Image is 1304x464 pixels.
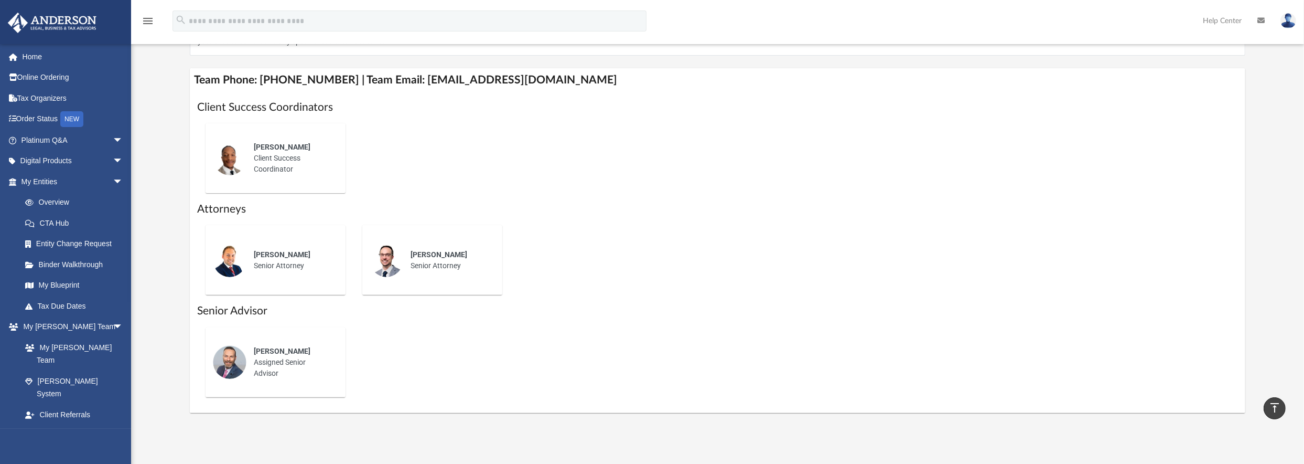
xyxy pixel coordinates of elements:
[254,250,310,259] span: [PERSON_NAME]
[15,371,134,404] a: [PERSON_NAME] System
[213,142,246,175] img: thumbnail
[7,88,139,109] a: Tax Organizers
[254,347,310,355] span: [PERSON_NAME]
[213,345,246,379] img: thumbnail
[7,151,139,172] a: Digital Productsarrow_drop_down
[15,337,128,371] a: My [PERSON_NAME] Team
[370,244,403,277] img: thumbnail
[213,244,246,277] img: thumbnail
[1264,397,1286,419] a: vertical_align_top
[113,317,134,338] span: arrow_drop_down
[15,254,139,275] a: Binder Walkthrough
[15,296,139,317] a: Tax Due Dates
[7,425,134,446] a: My Documentsarrow_drop_down
[15,213,139,234] a: CTA Hub
[60,111,83,127] div: NEW
[190,68,1245,92] h4: Team Phone: [PHONE_NUMBER] | Team Email: [EMAIL_ADDRESS][DOMAIN_NAME]
[7,130,139,151] a: Platinum Q&Aarrow_drop_down
[7,67,139,88] a: Online Ordering
[15,234,139,255] a: Entity Change Request
[7,317,134,338] a: My [PERSON_NAME] Teamarrow_drop_down
[411,250,467,259] span: [PERSON_NAME]
[197,100,1238,115] h1: Client Success Coordinators
[1268,402,1281,414] i: vertical_align_top
[403,242,495,279] div: Senior Attorney
[197,303,1238,319] h1: Senior Advisor
[113,151,134,172] span: arrow_drop_down
[15,192,139,213] a: Overview
[1280,13,1296,28] img: User Pic
[246,242,338,279] div: Senior Attorney
[15,404,134,425] a: Client Referrals
[5,13,100,33] img: Anderson Advisors Platinum Portal
[246,339,338,386] div: Assigned Senior Advisor
[246,134,338,182] div: Client Success Coordinator
[197,202,1238,217] h1: Attorneys
[142,15,154,27] i: menu
[142,20,154,27] a: menu
[175,14,187,26] i: search
[254,143,310,151] span: [PERSON_NAME]
[7,109,139,130] a: Order StatusNEW
[113,130,134,151] span: arrow_drop_down
[113,171,134,193] span: arrow_drop_down
[7,46,139,67] a: Home
[7,171,139,192] a: My Entitiesarrow_drop_down
[113,425,134,447] span: arrow_drop_down
[15,275,134,296] a: My Blueprint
